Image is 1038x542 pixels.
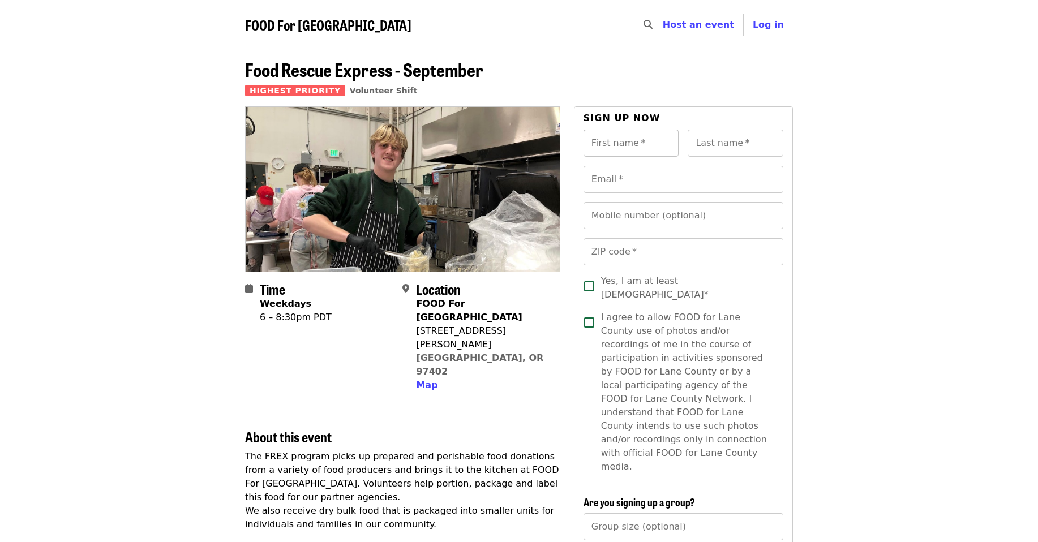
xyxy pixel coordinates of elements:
p: The FREX program picks up prepared and perishable food donations from a variety of food producers... [245,450,560,531]
strong: Weekdays [260,298,311,309]
span: Location [416,279,461,299]
button: Log in [744,14,793,36]
span: Time [260,279,285,299]
span: Sign up now [584,113,660,123]
i: map-marker-alt icon [402,283,409,294]
div: [STREET_ADDRESS][PERSON_NAME] [416,324,551,351]
span: Are you signing up a group? [584,494,695,509]
span: Map [416,380,437,390]
a: FOOD For [GEOGRAPHIC_DATA] [245,17,411,33]
a: Host an event [663,19,734,30]
span: FOOD For [GEOGRAPHIC_DATA] [245,15,411,35]
button: Map [416,378,437,392]
i: search icon [644,19,653,30]
input: ZIP code [584,238,783,265]
span: Yes, I am at least [DEMOGRAPHIC_DATA]* [601,274,774,302]
span: Food Rescue Express - September [245,56,483,83]
span: About this event [245,427,332,446]
span: Log in [753,19,784,30]
img: Food Rescue Express - September organized by FOOD For Lane County [246,107,560,271]
input: Last name [688,130,783,157]
input: [object Object] [584,513,783,540]
input: Search [659,11,668,38]
input: Email [584,166,783,193]
a: Volunteer Shift [350,86,418,95]
span: I agree to allow FOOD for Lane County use of photos and/or recordings of me in the course of part... [601,311,774,474]
input: First name [584,130,679,157]
span: Highest Priority [245,85,345,96]
div: 6 – 8:30pm PDT [260,311,332,324]
i: calendar icon [245,283,253,294]
strong: FOOD For [GEOGRAPHIC_DATA] [416,298,522,322]
a: [GEOGRAPHIC_DATA], OR 97402 [416,352,543,377]
input: Mobile number (optional) [584,202,783,229]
